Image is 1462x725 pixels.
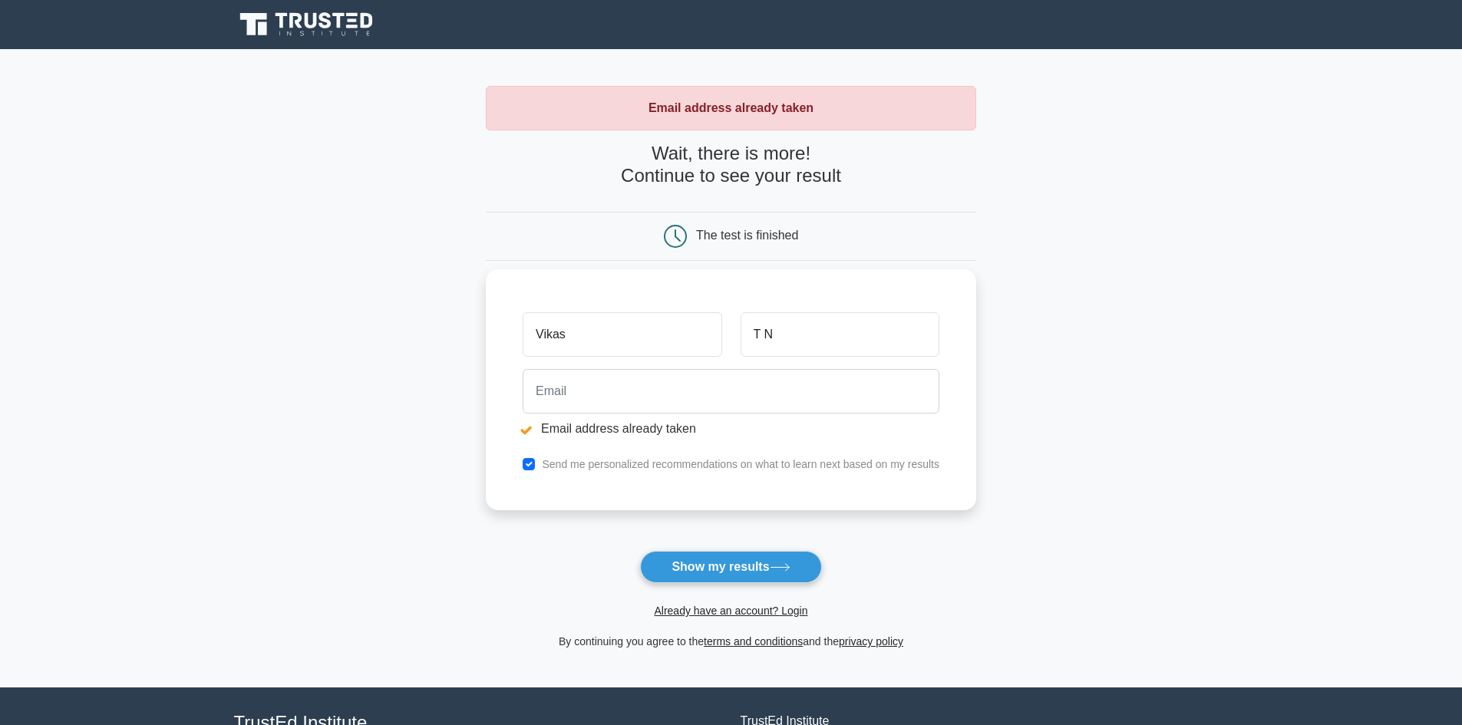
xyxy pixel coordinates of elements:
[523,369,939,414] input: Email
[640,551,821,583] button: Show my results
[542,458,939,470] label: Send me personalized recommendations on what to learn next based on my results
[839,635,903,648] a: privacy policy
[523,420,939,438] li: Email address already taken
[696,229,798,242] div: The test is finished
[486,143,976,187] h4: Wait, there is more! Continue to see your result
[648,101,814,114] strong: Email address already taken
[654,605,807,617] a: Already have an account? Login
[741,312,939,357] input: Last name
[477,632,985,651] div: By continuing you agree to the and the
[523,312,721,357] input: First name
[704,635,803,648] a: terms and conditions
